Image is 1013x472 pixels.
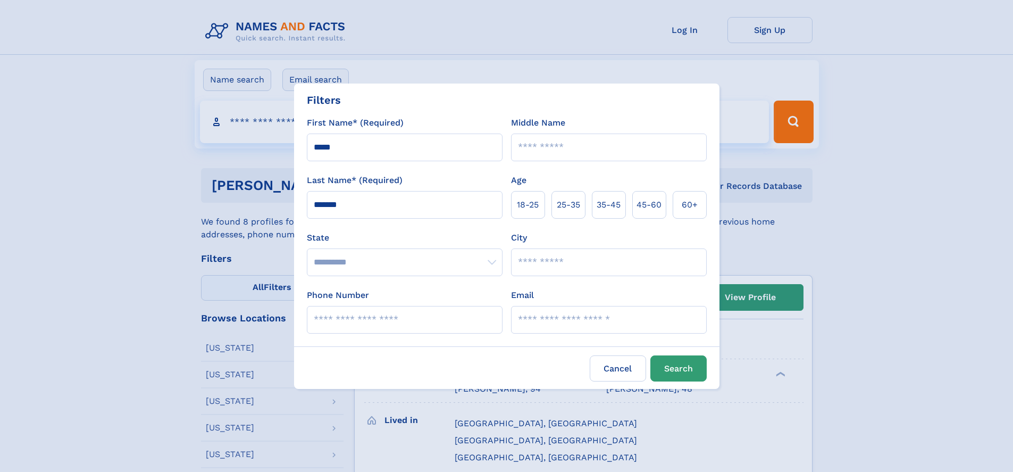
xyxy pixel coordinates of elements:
[517,198,539,211] span: 18‑25
[511,117,565,129] label: Middle Name
[307,231,503,244] label: State
[597,198,621,211] span: 35‑45
[307,117,404,129] label: First Name* (Required)
[682,198,698,211] span: 60+
[511,231,527,244] label: City
[307,289,369,302] label: Phone Number
[307,174,403,187] label: Last Name* (Required)
[650,355,707,382] button: Search
[637,198,662,211] span: 45‑60
[590,355,646,382] label: Cancel
[511,289,534,302] label: Email
[511,174,526,187] label: Age
[307,92,341,108] div: Filters
[557,198,580,211] span: 25‑35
